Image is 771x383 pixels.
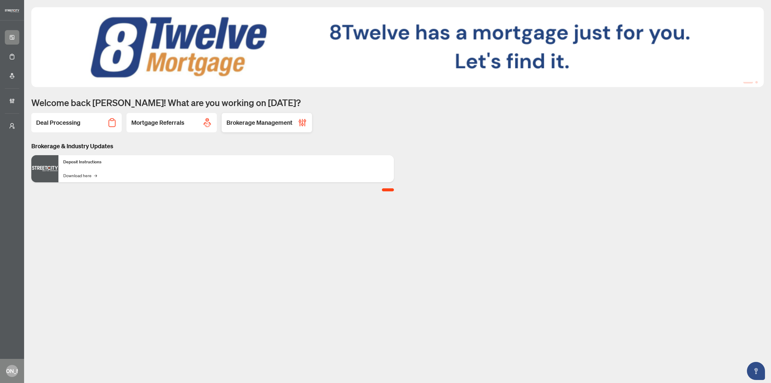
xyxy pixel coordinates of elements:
[31,142,394,150] h3: Brokerage & Industry Updates
[9,123,15,129] span: user-switch
[5,9,19,12] img: logo
[36,118,80,127] h2: Deal Processing
[31,155,58,182] img: Deposit Instructions
[755,81,758,83] button: 2
[131,118,184,127] h2: Mortgage Referrals
[31,97,764,108] h1: Welcome back [PERSON_NAME]! What are you working on [DATE]?
[226,118,292,127] h2: Brokerage Management
[63,172,97,179] a: Download here→
[63,159,389,165] p: Deposit Instructions
[747,362,765,380] button: Open asap
[743,81,753,83] button: 1
[31,7,764,87] img: Slide 0
[94,172,97,179] span: →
